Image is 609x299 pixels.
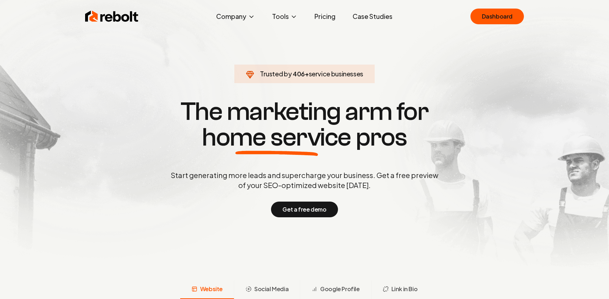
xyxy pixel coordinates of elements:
[134,99,475,150] h1: The marketing arm for pros
[260,70,292,78] span: Trusted by
[309,9,341,24] a: Pricing
[470,9,524,24] a: Dashboard
[320,285,359,293] span: Google Profile
[200,285,223,293] span: Website
[347,9,398,24] a: Case Studies
[305,70,309,78] span: +
[371,280,429,299] button: Link in Bio
[271,202,338,217] button: Get a free demo
[293,69,305,79] span: 406
[210,9,261,24] button: Company
[300,280,371,299] button: Google Profile
[180,280,234,299] button: Website
[169,170,440,190] p: Start generating more leads and supercharge your business. Get a free preview of your SEO-optimiz...
[254,285,288,293] span: Social Media
[202,125,351,150] span: home service
[391,285,418,293] span: Link in Bio
[85,9,139,24] img: Rebolt Logo
[266,9,303,24] button: Tools
[309,70,364,78] span: service businesses
[234,280,300,299] button: Social Media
